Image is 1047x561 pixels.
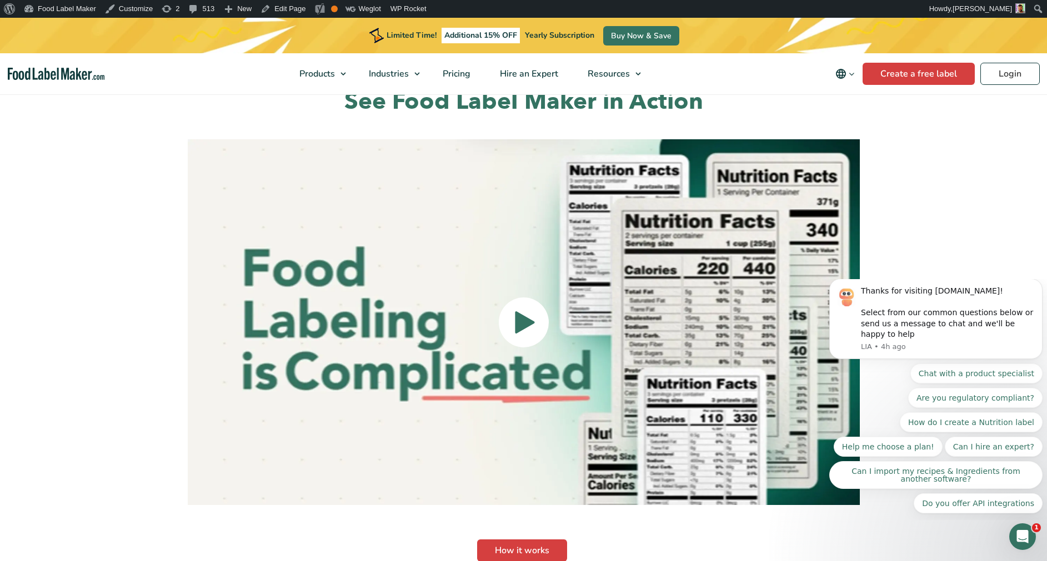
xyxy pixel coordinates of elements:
span: Additional 15% OFF [442,28,520,43]
a: Industries [354,53,425,94]
button: Quick reply: Can I import my recipes & Ingredients from another software? [4,182,218,210]
div: Thanks for visiting [DOMAIN_NAME]! Select from our common questions below or send us a message to... [36,7,209,61]
span: Products [296,68,336,80]
a: Hire an Expert [485,53,570,94]
span: Pricing [439,68,472,80]
span: 1 [1032,523,1041,532]
button: Quick reply: Can I hire an expert? [120,158,218,178]
a: Products [285,53,352,94]
button: Quick reply: Chat with a product specialist [86,84,218,104]
h2: See Food Label Maker in Action [188,87,860,117]
a: Buy Now & Save [603,26,679,46]
a: Pricing [428,53,483,94]
a: Resources [573,53,647,94]
button: Quick reply: Help me choose a plan! [9,158,118,178]
button: Quick reply: Do you offer API integrations [89,214,218,234]
span: Industries [365,68,410,80]
div: Quick reply options [4,84,218,234]
p: Message from LIA, sent 4h ago [36,63,209,73]
div: OK [331,6,338,12]
iframe: Intercom notifications message [825,279,1047,520]
iframe: Intercom live chat [1009,523,1036,550]
div: Message content [36,7,209,61]
img: Profile image for LIA [13,9,31,27]
span: Hire an Expert [497,68,559,80]
span: Limited Time! [387,30,437,41]
span: Yearly Subscription [525,30,594,41]
a: Create a free label [863,63,975,85]
span: Resources [584,68,631,80]
button: Change language [828,63,863,85]
button: Quick reply: How do I create a Nutrition label [75,133,218,153]
button: Quick reply: Are you regulatory compliant? [83,109,218,129]
a: Login [980,63,1040,85]
a: Food Label Maker homepage [8,68,105,80]
span: [PERSON_NAME] [953,4,1012,13]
